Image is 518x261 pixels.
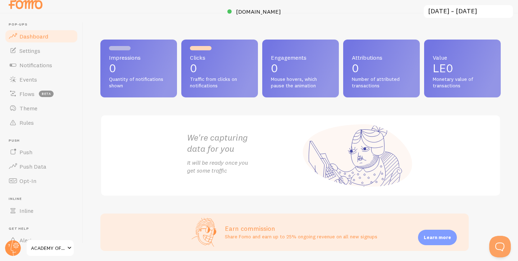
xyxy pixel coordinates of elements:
[19,119,34,126] span: Rules
[433,55,492,60] span: Value
[19,90,35,97] span: Flows
[19,237,35,244] span: Alerts
[9,226,78,231] span: Get Help
[423,4,514,19] input: Select Date Range
[424,234,451,241] p: Learn more
[271,63,330,74] p: 0
[4,101,78,115] a: Theme
[31,244,65,252] span: ACADEMY OF SIGMA
[433,61,453,75] span: LE0
[187,132,301,154] h2: We're capturing data for you
[4,115,78,130] a: Rules
[4,58,78,72] a: Notifications
[271,76,330,89] span: Mouse hovers, which pause the animation
[19,47,40,54] span: Settings
[352,76,411,89] span: Number of attributed transactions
[225,224,377,233] h3: Earn commission
[19,61,52,69] span: Notifications
[187,159,301,175] p: It will be ready once you get some traffic
[19,163,46,170] span: Push Data
[19,105,37,112] span: Theme
[433,76,492,89] span: Monetary value of transactions
[271,55,330,60] span: Engagements
[19,76,37,83] span: Events
[418,230,457,245] div: Learn more
[190,63,249,74] p: 0
[352,55,411,60] span: Attributions
[236,8,281,15] span: [DOMAIN_NAME]
[9,138,78,143] span: Push
[19,207,33,214] span: Inline
[9,197,78,201] span: Inline
[489,236,511,257] iframe: Help Scout Beacon - Open
[26,239,74,257] a: ACADEMY OF SIGMA
[4,29,78,43] a: Dashboard
[19,177,36,184] span: Opt-In
[9,22,78,27] span: Pop-ups
[19,33,48,40] span: Dashboard
[4,159,78,174] a: Push Data
[4,87,78,101] a: Flows beta
[225,233,377,240] p: Share Fomo and earn up to 25% ongoing revenue on all new signups
[227,7,291,16] a: [DOMAIN_NAME]
[4,145,78,159] a: Push
[190,55,249,60] span: Clicks
[19,148,32,156] span: Push
[39,91,54,97] span: beta
[352,63,411,74] p: 0
[190,76,249,89] span: Traffic from clicks on notifications
[4,233,78,247] a: Alerts
[109,76,168,89] span: Quantity of notifications shown
[4,203,78,218] a: Inline
[109,55,168,60] span: Impressions
[4,174,78,188] a: Opt-In
[4,72,78,87] a: Events
[109,63,168,74] p: 0
[4,43,78,58] a: Settings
